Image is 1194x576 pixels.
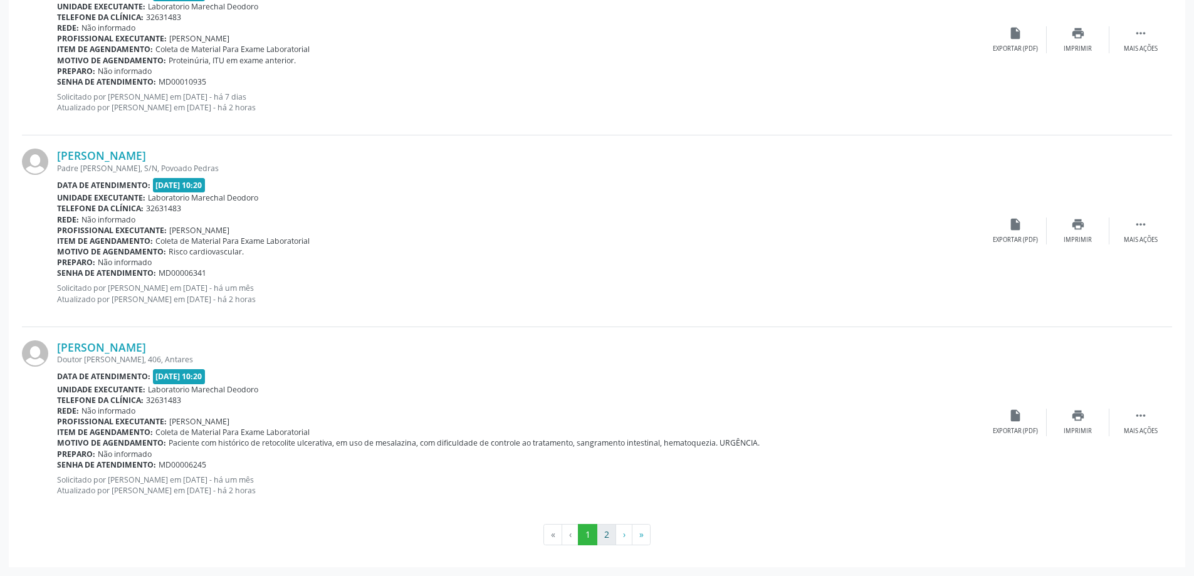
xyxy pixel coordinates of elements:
[615,524,632,545] button: Go to next page
[22,149,48,175] img: img
[148,1,258,12] span: Laboratorio Marechal Deodoro
[153,369,206,384] span: [DATE] 10:20
[57,180,150,191] b: Data de atendimento:
[1134,26,1148,40] i: 
[98,449,152,459] span: Não informado
[81,406,135,416] span: Não informado
[81,214,135,225] span: Não informado
[57,437,166,448] b: Motivo de agendamento:
[1071,26,1085,40] i: print
[1071,217,1085,231] i: print
[632,524,651,545] button: Go to last page
[155,236,310,246] span: Coleta de Material Para Exame Laboratorial
[1134,217,1148,231] i: 
[155,44,310,55] span: Coleta de Material Para Exame Laboratorial
[98,257,152,268] span: Não informado
[1064,236,1092,244] div: Imprimir
[57,192,145,203] b: Unidade executante:
[98,66,152,76] span: Não informado
[169,246,244,257] span: Risco cardiovascular.
[169,33,229,44] span: [PERSON_NAME]
[993,236,1038,244] div: Exportar (PDF)
[169,437,760,448] span: Paciente com histórico de retocolite ulcerativa, em uso de mesalazina, com dificuldade de control...
[1124,236,1158,244] div: Mais ações
[57,246,166,257] b: Motivo de agendamento:
[57,427,153,437] b: Item de agendamento:
[155,427,310,437] span: Coleta de Material Para Exame Laboratorial
[57,92,984,113] p: Solicitado por [PERSON_NAME] em [DATE] - há 7 dias Atualizado por [PERSON_NAME] em [DATE] - há 2 ...
[57,268,156,278] b: Senha de atendimento:
[1064,427,1092,436] div: Imprimir
[57,76,156,87] b: Senha de atendimento:
[146,395,181,406] span: 32631483
[57,474,984,496] p: Solicitado por [PERSON_NAME] em [DATE] - há um mês Atualizado por [PERSON_NAME] em [DATE] - há 2 ...
[159,268,206,278] span: MD00006341
[57,257,95,268] b: Preparo:
[159,76,206,87] span: MD00010935
[578,524,597,545] button: Go to page 1
[57,340,146,354] a: [PERSON_NAME]
[57,406,79,416] b: Rede:
[57,384,145,395] b: Unidade executante:
[57,1,145,12] b: Unidade executante:
[148,192,258,203] span: Laboratorio Marechal Deodoro
[57,163,984,174] div: Padre [PERSON_NAME], S/N, Povoado Pedras
[22,340,48,367] img: img
[57,23,79,33] b: Rede:
[57,371,150,382] b: Data de atendimento:
[153,178,206,192] span: [DATE] 10:20
[1124,45,1158,53] div: Mais ações
[146,12,181,23] span: 32631483
[597,524,616,545] button: Go to page 2
[57,354,984,365] div: Doutor [PERSON_NAME], 406, Antares
[57,449,95,459] b: Preparo:
[81,23,135,33] span: Não informado
[1008,217,1022,231] i: insert_drive_file
[57,33,167,44] b: Profissional executante:
[57,44,153,55] b: Item de agendamento:
[1008,409,1022,422] i: insert_drive_file
[57,55,166,66] b: Motivo de agendamento:
[1064,45,1092,53] div: Imprimir
[57,236,153,246] b: Item de agendamento:
[1134,409,1148,422] i: 
[57,214,79,225] b: Rede:
[57,416,167,427] b: Profissional executante:
[57,12,144,23] b: Telefone da clínica:
[1008,26,1022,40] i: insert_drive_file
[57,395,144,406] b: Telefone da clínica:
[57,283,984,304] p: Solicitado por [PERSON_NAME] em [DATE] - há um mês Atualizado por [PERSON_NAME] em [DATE] - há 2 ...
[159,459,206,470] span: MD00006245
[1124,427,1158,436] div: Mais ações
[993,427,1038,436] div: Exportar (PDF)
[57,203,144,214] b: Telefone da clínica:
[148,384,258,395] span: Laboratorio Marechal Deodoro
[22,524,1172,545] ul: Pagination
[57,66,95,76] b: Preparo:
[57,149,146,162] a: [PERSON_NAME]
[1071,409,1085,422] i: print
[169,225,229,236] span: [PERSON_NAME]
[169,55,296,66] span: Proteinúria, ITU em exame anterior.
[57,225,167,236] b: Profissional executante:
[169,416,229,427] span: [PERSON_NAME]
[993,45,1038,53] div: Exportar (PDF)
[57,459,156,470] b: Senha de atendimento:
[146,203,181,214] span: 32631483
